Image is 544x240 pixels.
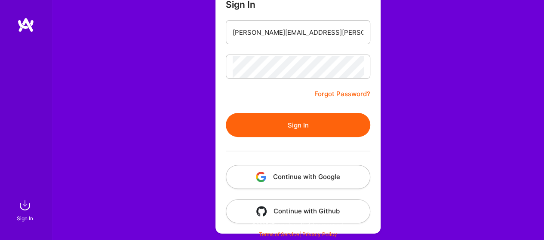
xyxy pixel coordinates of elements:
a: Terms of Service [259,231,299,237]
img: icon [256,206,267,216]
input: Email... [233,21,363,43]
img: logo [17,17,34,33]
a: Forgot Password? [314,89,370,99]
img: icon [256,172,266,182]
button: Continue with Github [226,199,370,223]
button: Sign In [226,113,370,137]
div: © 2025 ATeams Inc., All rights reserved. [52,214,544,236]
span: | [259,231,337,237]
a: Privacy Policy [302,231,337,237]
button: Continue with Google [226,165,370,189]
a: sign inSign In [18,197,34,223]
img: sign in [16,197,34,214]
div: Sign In [17,214,33,223]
